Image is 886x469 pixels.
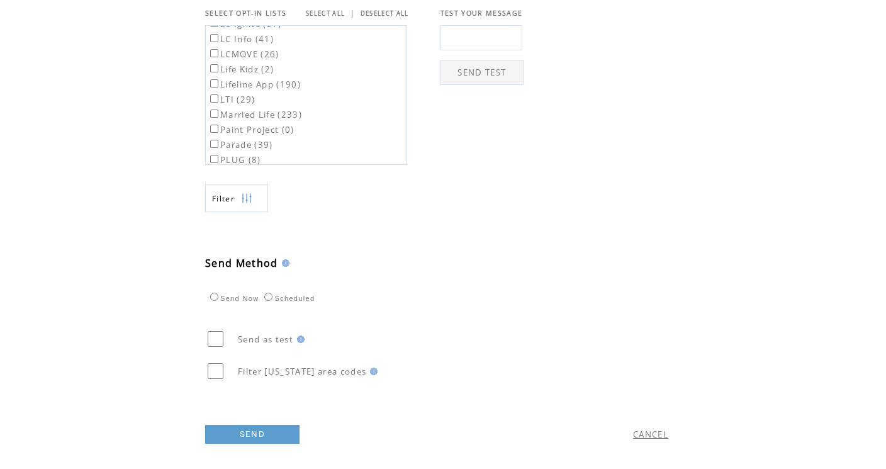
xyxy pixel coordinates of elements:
[205,9,286,18] span: SELECT OPT-IN LISTS
[306,9,345,18] a: SELECT ALL
[210,94,218,103] input: LTI (29)
[205,184,268,212] a: Filter
[241,184,252,213] img: filters.png
[210,155,218,163] input: PLUG (8)
[261,295,315,302] label: Scheduled
[210,110,218,118] input: Married Life (233)
[210,34,218,42] input: LC Info (41)
[210,64,218,72] input: Life Kidz (2)
[208,94,255,105] label: LTI (29)
[366,368,378,375] img: help.gif
[208,139,273,150] label: Parade (39)
[440,9,523,18] span: TEST YOUR MESSAGE
[633,429,668,440] a: CANCEL
[361,9,409,18] a: DESELECT ALL
[212,193,235,204] span: Show filters
[205,256,278,270] span: Send Method
[208,64,274,75] label: Life Kidz (2)
[208,154,261,166] label: PLUG (8)
[208,109,302,120] label: Married Life (233)
[207,295,259,302] label: Send Now
[208,33,274,45] label: LC Info (41)
[210,293,218,301] input: Send Now
[440,60,524,85] a: SEND TEST
[210,140,218,148] input: Parade (39)
[208,124,294,135] label: Paint Project (0)
[238,366,366,377] span: Filter [US_STATE] area codes
[208,79,301,90] label: Lifeline App (190)
[205,425,300,444] a: SEND
[210,49,218,57] input: LCMOVE (26)
[264,293,272,301] input: Scheduled
[350,8,355,19] span: |
[210,79,218,88] input: Lifeline App (190)
[210,125,218,133] input: Paint Project (0)
[293,336,305,343] img: help.gif
[278,259,289,267] img: help.gif
[208,48,279,60] label: LCMOVE (26)
[238,334,293,345] span: Send as test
